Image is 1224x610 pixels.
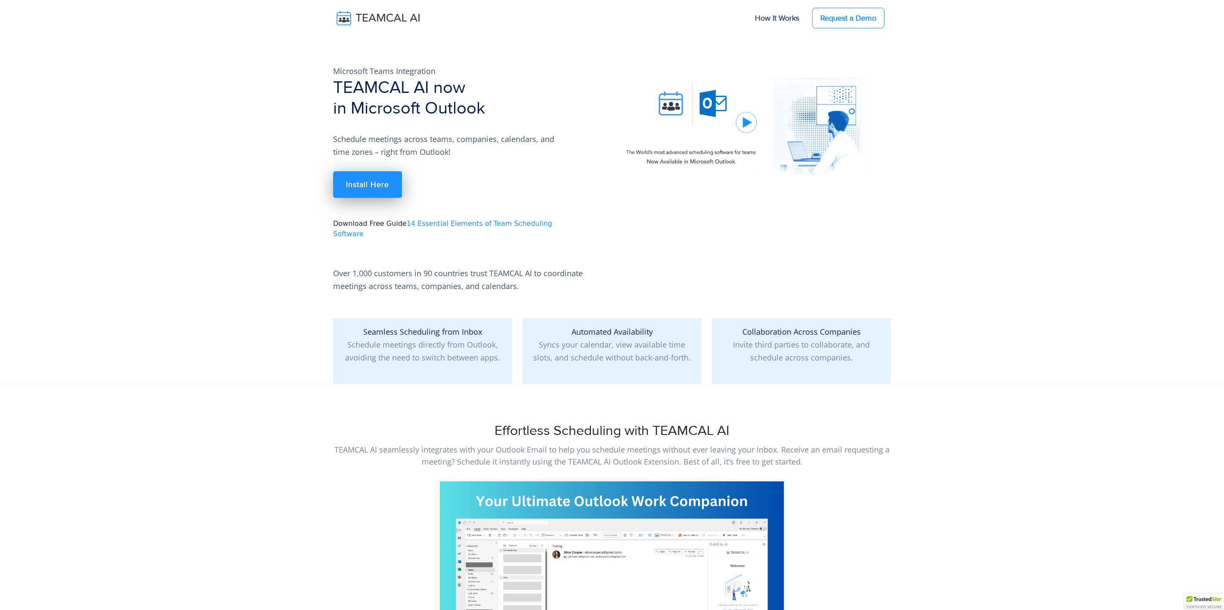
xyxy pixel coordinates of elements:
a: How It Works [746,9,808,27]
h1: TEAMCAL AI now in Microsoft Outlook [333,77,559,119]
p: Syncs your calendar, view available time slots, and schedule without back-and-forth. [529,325,695,364]
span: Seamless Scheduling from Inbox [363,327,482,337]
h2: Effortless Scheduling with TEAMCAL AI [333,423,891,439]
img: pic [617,52,875,197]
p: TEAMCAL AI seamlessly integrates with your Outlook Email to help you schedule meetings without ev... [333,444,891,468]
span: Collaboration Across Companies [742,327,861,337]
p: Schedule meetings across teams, companies, calendars, and time zones – right from Outlook! [333,132,559,158]
a: Install Here [333,171,402,198]
span: Automated Availability [572,327,653,337]
p: Invite third parties to collaborate, and schedule across companies. [719,325,884,364]
p: Microsoft Teams Integration [333,65,559,77]
p: Over 1,000 customers in 90 countries trust TEAMCAL AI to coordinate meetings across teams, compan... [333,260,591,293]
p: Schedule meetings directly from Outlook, avoiding the need to switch between apps. [340,325,505,364]
a: 14 Essential Elements of Team Scheduling Software [333,219,552,238]
a: Request a Demo [812,8,884,28]
div: Download Free Guide [328,52,565,239]
div: TrustedSite Certified [1184,594,1224,610]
